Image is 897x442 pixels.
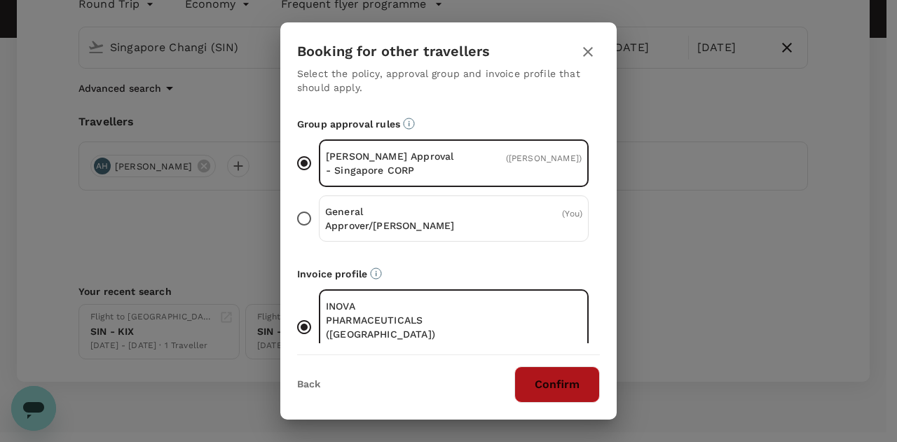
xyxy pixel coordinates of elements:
[514,366,600,403] button: Confirm
[506,153,582,163] span: ( [PERSON_NAME] )
[297,267,600,281] p: Invoice profile
[326,149,454,177] p: [PERSON_NAME] Approval - Singapore CORP
[403,118,415,130] svg: Default approvers or custom approval rules (if available) are based on the user group.
[325,205,454,233] p: General Approver/[PERSON_NAME]
[297,379,320,390] button: Back
[326,299,454,355] p: INOVA PHARMACEUTICALS ([GEOGRAPHIC_DATA]) PTE. LIMITED (SGD)
[297,43,490,60] h3: Booking for other travellers
[297,67,600,95] p: Select the policy, approval group and invoice profile that should apply.
[297,117,600,131] p: Group approval rules
[370,268,382,279] svg: The payment currency and company information are based on the selected invoice profile.
[562,209,582,219] span: ( You )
